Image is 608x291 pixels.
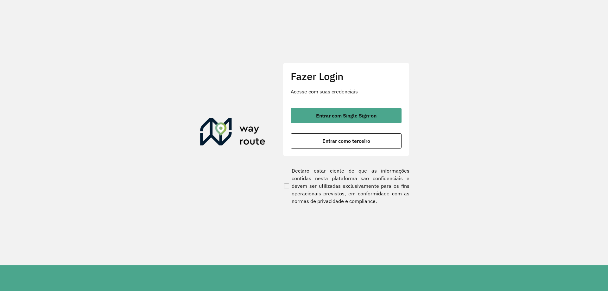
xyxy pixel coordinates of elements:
span: Entrar com Single Sign-on [316,113,377,118]
button: button [291,133,402,149]
h2: Fazer Login [291,70,402,82]
label: Declaro estar ciente de que as informações contidas nesta plataforma são confidenciais e devem se... [283,167,409,205]
button: button [291,108,402,123]
img: Roteirizador AmbevTech [200,118,265,148]
p: Acesse com suas credenciais [291,88,402,95]
span: Entrar como terceiro [322,138,370,143]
